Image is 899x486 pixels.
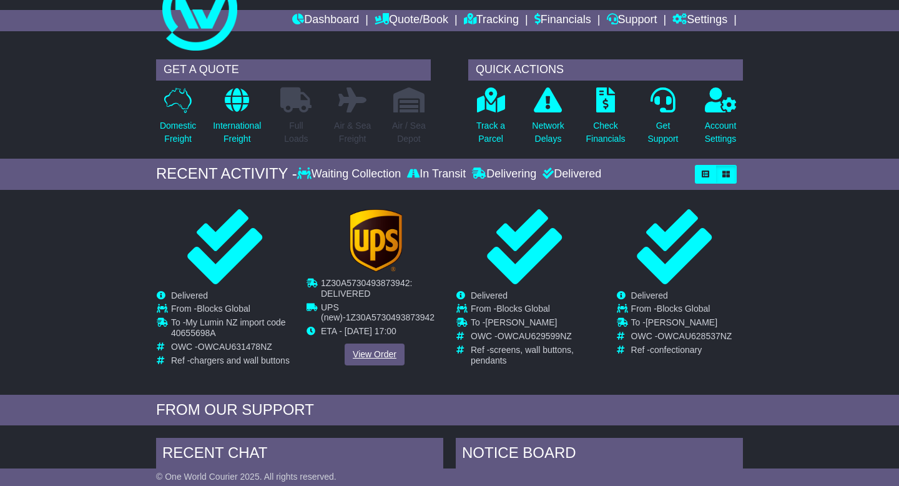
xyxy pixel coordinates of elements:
a: Support [607,10,657,31]
div: GET A QUOTE [156,59,431,81]
span: 1Z30A5730493873942 [346,312,435,322]
td: Ref - [631,345,732,355]
td: To - [631,317,732,331]
p: Air & Sea Freight [334,119,371,146]
a: Financials [534,10,591,31]
div: Delivering [469,167,539,181]
p: Check Financials [586,119,625,146]
span: 1Z30A5730493873942: DELIVERED [321,278,412,299]
p: Air / Sea Depot [392,119,426,146]
span: OWCAU628537NZ [657,331,732,341]
td: To - [471,317,592,331]
div: QUICK ACTIONS [468,59,743,81]
div: Delivered [539,167,601,181]
td: OWC - [171,342,293,355]
td: OWC - [471,331,592,345]
td: From - [171,304,293,317]
a: GetSupport [647,87,679,152]
div: NOTICE BOARD [456,438,743,472]
div: RECENT CHAT [156,438,443,472]
div: In Transit [404,167,469,181]
a: Track aParcel [476,87,506,152]
span: OWCAU629599NZ [498,331,572,341]
a: Settings [672,10,727,31]
a: Tracking [464,10,519,31]
span: Blocks Global [496,304,550,314]
div: RECENT ACTIVITY - [156,165,297,183]
a: CheckFinancials [585,87,626,152]
p: Domestic Freight [160,119,196,146]
span: OWCAU631478NZ [198,342,272,352]
span: confectionary [650,345,702,355]
td: OWC - [631,331,732,345]
span: Blocks Global [657,304,710,314]
p: Get Support [647,119,678,146]
td: To - [171,317,293,342]
span: ETA - [DATE] 17:00 [321,326,396,336]
a: Dashboard [292,10,359,31]
img: GetCarrierServiceLogo [350,209,402,272]
div: FROM OUR SUPPORT [156,401,743,419]
a: DomesticFreight [159,87,197,152]
span: Delivered [631,290,668,300]
span: Blocks Global [197,304,250,314]
span: UPS (new) [321,302,343,322]
td: From - [471,304,592,317]
span: [PERSON_NAME] [646,317,717,327]
span: [PERSON_NAME] [485,317,557,327]
span: Delivered [471,290,508,300]
p: Track a Parcel [476,119,505,146]
td: Ref - [171,355,293,366]
span: My Lumin NZ import code 40655698A [171,317,286,338]
div: Waiting Collection [297,167,404,181]
span: Delivered [171,290,208,300]
p: Full Loads [280,119,312,146]
td: From - [631,304,732,317]
p: International Freight [213,119,261,146]
a: View Order [345,343,405,365]
a: Quote/Book [375,10,448,31]
p: Account Settings [705,119,737,146]
p: Network Delays [532,119,564,146]
a: AccountSettings [704,87,737,152]
a: InternationalFreight [212,87,262,152]
span: chargers and wall buttons [190,355,290,365]
td: - [321,302,443,326]
span: © One World Courier 2025. All rights reserved. [156,472,337,482]
td: Ref - [471,345,592,366]
a: NetworkDelays [531,87,564,152]
span: screens, wall buttons, pendants [471,345,574,365]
